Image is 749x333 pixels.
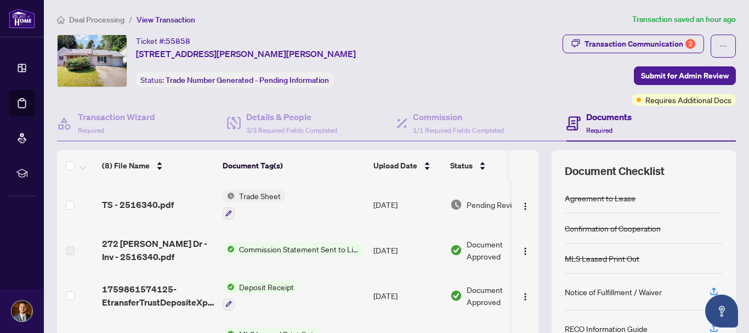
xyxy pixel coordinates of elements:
[246,110,337,123] h4: Details & People
[129,13,132,26] li: /
[585,35,695,53] div: Transaction Communication
[517,241,534,259] button: Logo
[641,67,729,84] span: Submit for Admin Review
[685,39,695,49] div: 2
[166,36,190,46] span: 55858
[467,199,521,211] span: Pending Review
[413,126,504,134] span: 1/1 Required Fields Completed
[521,247,530,256] img: Logo
[235,190,285,202] span: Trade Sheet
[369,181,446,228] td: [DATE]
[565,252,639,264] div: MLS Leased Print Out
[521,202,530,211] img: Logo
[565,286,662,298] div: Notice of Fulfillment / Waiver
[58,35,127,87] img: IMG-N12412813_1.jpg
[223,243,365,255] button: Status IconCommission Statement Sent to Listing Brokerage
[467,238,535,262] span: Document Approved
[12,301,32,321] img: Profile Icon
[223,281,235,293] img: Status Icon
[136,47,356,60] span: [STREET_ADDRESS][PERSON_NAME][PERSON_NAME]
[563,35,704,53] button: Transaction Communication2
[218,150,369,181] th: Document Tag(s)
[565,222,661,234] div: Confirmation of Cooperation
[69,15,124,25] span: Deal Processing
[166,75,329,85] span: Trade Number Generated - Pending Information
[373,160,417,172] span: Upload Date
[586,126,612,134] span: Required
[136,35,190,47] div: Ticket #:
[450,199,462,211] img: Document Status
[413,110,504,123] h4: Commission
[450,160,473,172] span: Status
[450,244,462,256] img: Document Status
[78,126,104,134] span: Required
[446,150,539,181] th: Status
[586,110,632,123] h4: Documents
[102,283,214,309] span: 1759861574125-EtransferTrustDepositeXpReceipt272McMi.pdf
[223,190,235,202] img: Status Icon
[235,281,298,293] span: Deposit Receipt
[102,198,174,211] span: TS - 2516340.pdf
[9,8,35,29] img: logo
[102,237,214,263] span: 272 [PERSON_NAME] Dr - Inv - 2516340.pdf
[102,160,150,172] span: (8) File Name
[246,126,337,134] span: 3/3 Required Fields Completed
[719,42,727,50] span: ellipsis
[645,94,731,106] span: Requires Additional Docs
[565,192,635,204] div: Agreement to Lease
[98,150,218,181] th: (8) File Name
[369,272,446,319] td: [DATE]
[632,13,736,26] article: Transaction saved an hour ago
[136,72,333,87] div: Status:
[78,110,155,123] h4: Transaction Wizard
[57,16,65,24] span: home
[450,290,462,302] img: Document Status
[521,292,530,301] img: Logo
[565,163,665,179] span: Document Checklist
[137,15,195,25] span: View Transaction
[467,284,535,308] span: Document Approved
[369,150,446,181] th: Upload Date
[223,281,298,311] button: Status IconDeposit Receipt
[517,287,534,304] button: Logo
[223,190,285,219] button: Status IconTrade Sheet
[517,196,534,213] button: Logo
[369,228,446,272] td: [DATE]
[634,66,736,85] button: Submit for Admin Review
[705,295,738,328] button: Open asap
[223,243,235,255] img: Status Icon
[235,243,365,255] span: Commission Statement Sent to Listing Brokerage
